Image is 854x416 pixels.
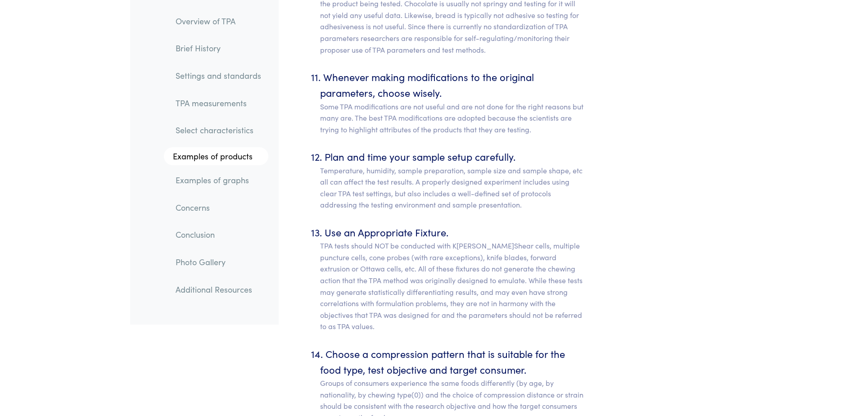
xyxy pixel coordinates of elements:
[168,225,268,245] a: Conclusion
[168,170,268,190] a: Examples of graphs
[320,224,586,332] li: Use an Appropriate Fixture.
[168,279,268,300] a: Additional Resources
[320,165,586,211] p: Temperature, humidity, sample preparation, sample size and sample shape, etc all can affect the t...
[168,38,268,59] a: Brief History
[168,65,268,86] a: Settings and standards
[320,149,586,211] li: Plan and time your sample setup carefully.
[164,148,268,166] a: Examples of products
[168,252,268,272] a: Photo Gallery
[168,11,268,32] a: Overview of TPA
[168,120,268,141] a: Select characteristics
[320,69,586,135] li: Whenever making modifications to the original parameters, choose wisely.
[168,197,268,218] a: Concerns
[320,101,586,136] p: Some TPA modifications are not useful and are not done for the right reasons but many are. The be...
[320,240,586,332] p: TPA tests should NOT be conducted with K[PERSON_NAME]Shear cells, multiple puncture cells, cone p...
[168,93,268,113] a: TPA measurements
